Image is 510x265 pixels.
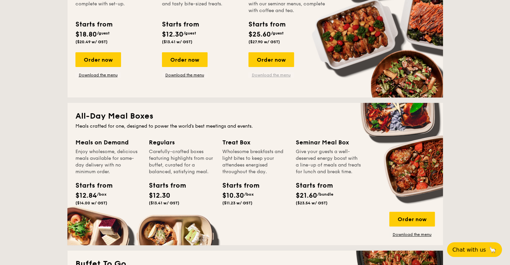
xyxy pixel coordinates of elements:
[222,181,252,191] div: Starts from
[183,31,196,36] span: /guest
[271,31,284,36] span: /guest
[162,72,208,78] a: Download the menu
[162,30,183,39] span: $12.30
[149,192,170,200] span: $12.30
[75,148,141,175] div: Enjoy wholesome, delicious meals available for same-day delivery with no minimum order.
[75,30,97,39] span: $18.80
[75,138,141,147] div: Meals on Demand
[75,192,97,200] span: $12.84
[389,232,435,237] a: Download the menu
[489,246,497,254] span: 🦙
[149,201,179,205] span: ($13.41 w/ GST)
[222,138,288,147] div: Treat Box
[162,19,199,29] div: Starts from
[162,40,192,44] span: ($13.41 w/ GST)
[149,148,214,175] div: Carefully-crafted boxes featuring highlights from our buffet, curated for a balanced, satisfying ...
[389,212,435,226] div: Order now
[248,30,271,39] span: $25.60
[149,138,214,147] div: Regulars
[296,192,317,200] span: $21.60
[97,192,107,197] span: /box
[248,40,280,44] span: ($27.90 w/ GST)
[75,123,435,130] div: Meals crafted for one, designed to power the world's best meetings and events.
[296,138,361,147] div: Seminar Meal Box
[296,201,328,205] span: ($23.54 w/ GST)
[447,242,502,257] button: Chat with us🦙
[75,40,108,44] span: ($20.49 w/ GST)
[75,19,112,29] div: Starts from
[75,52,121,67] div: Order now
[244,192,254,197] span: /box
[222,192,244,200] span: $10.30
[296,148,361,175] div: Give your guests a well-deserved energy boost with a line-up of meals and treats for lunch and br...
[149,181,179,191] div: Starts from
[222,201,252,205] span: ($11.23 w/ GST)
[452,247,486,253] span: Chat with us
[222,148,288,175] div: Wholesome breakfasts and light bites to keep your attendees energised throughout the day.
[248,19,285,29] div: Starts from
[296,181,326,191] div: Starts from
[75,181,106,191] div: Starts from
[75,111,435,122] h2: All-Day Meal Boxes
[97,31,110,36] span: /guest
[75,72,121,78] a: Download the menu
[317,192,333,197] span: /bundle
[162,52,208,67] div: Order now
[75,201,107,205] span: ($14.00 w/ GST)
[248,52,294,67] div: Order now
[248,72,294,78] a: Download the menu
